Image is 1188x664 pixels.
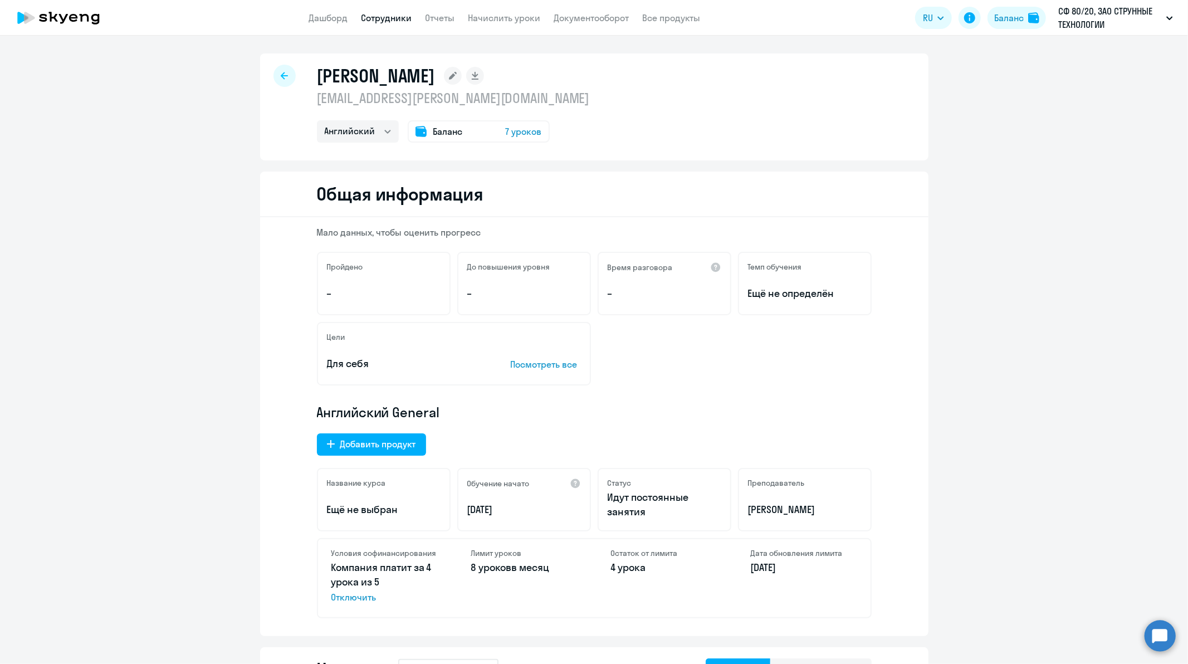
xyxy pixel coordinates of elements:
[608,478,632,488] h5: Статус
[511,358,581,371] p: Посмотреть все
[554,12,629,23] a: Документооборот
[317,65,435,87] h1: [PERSON_NAME]
[611,561,646,574] span: 4 урока
[471,561,512,574] span: 8 уроков
[327,332,345,342] h5: Цели
[327,262,363,272] h5: Пройдено
[317,403,439,421] span: Английский General
[748,478,805,488] h5: Преподаватель
[309,12,348,23] a: Дашборд
[1028,12,1039,23] img: balance
[1058,4,1162,31] p: СФ 80/20, ЗАО СТРУННЫЕ ТЕХНОЛОГИИ
[317,226,872,238] p: Мало данных, чтобы оценить прогресс
[327,478,386,488] h5: Название курса
[987,7,1046,29] button: Балансbalance
[467,262,550,272] h5: До повышения уровня
[467,502,581,517] p: [DATE]
[317,433,426,456] button: Добавить продукт
[923,11,933,25] span: RU
[471,548,578,558] h4: Лимит уроков
[327,502,441,517] p: Ещё не выбран
[467,286,581,301] p: –
[608,286,721,301] p: –
[327,286,441,301] p: –
[361,12,412,23] a: Сотрудники
[433,125,463,138] span: Баланс
[915,7,952,29] button: RU
[1053,4,1179,31] button: СФ 80/20, ЗАО СТРУННЫЕ ТЕХНОЛОГИИ
[340,437,416,451] div: Добавить продукт
[506,125,542,138] span: 7 уроков
[327,357,476,371] p: Для себя
[317,183,483,205] h2: Общая информация
[748,286,862,301] span: Ещё не определён
[748,502,862,517] p: [PERSON_NAME]
[643,12,701,23] a: Все продукты
[471,560,578,575] p: в месяц
[317,89,590,107] p: [EMAIL_ADDRESS][PERSON_NAME][DOMAIN_NAME]
[994,11,1024,25] div: Баланс
[468,12,541,23] a: Начислить уроки
[331,560,438,604] p: Компания платит за 4 урока из 5
[751,548,857,558] h4: Дата обновления лимита
[608,262,673,272] h5: Время разговора
[426,12,455,23] a: Отчеты
[467,479,530,489] h5: Обучение начато
[748,262,802,272] h5: Темп обучения
[751,560,857,575] p: [DATE]
[611,548,717,558] h4: Остаток от лимита
[608,490,721,519] p: Идут постоянные занятия
[331,548,438,558] h4: Условия софинансирования
[331,590,438,604] span: Отключить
